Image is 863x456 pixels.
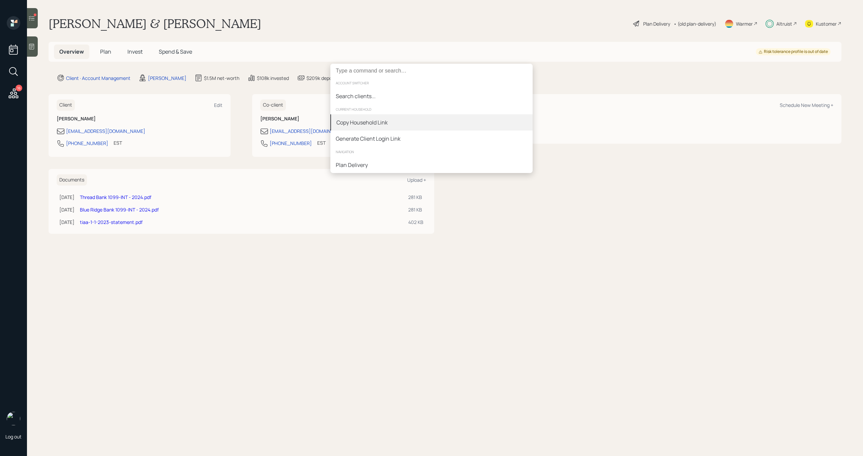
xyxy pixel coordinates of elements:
[336,118,388,126] div: Copy Household Link
[330,64,533,78] input: Type a command or search…
[336,161,368,169] div: Plan Delivery
[336,135,400,143] div: Generate Client Login Link
[330,78,533,88] div: account switcher
[336,92,376,100] div: Search clients...
[330,104,533,114] div: current household
[330,147,533,157] div: navigation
